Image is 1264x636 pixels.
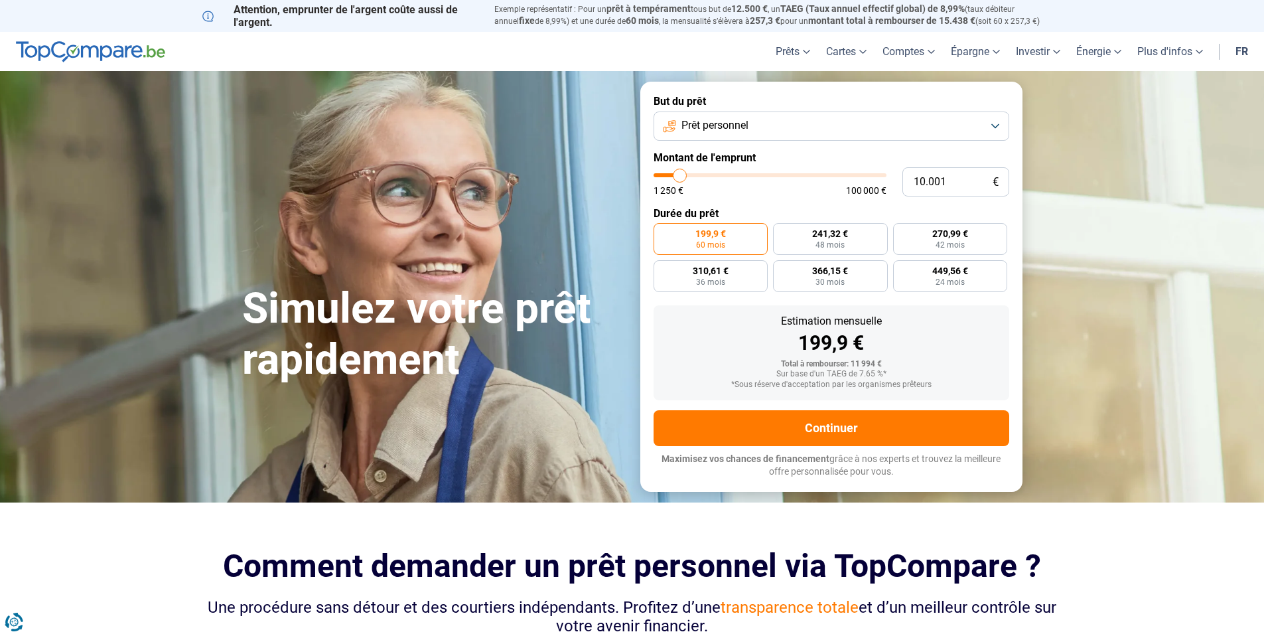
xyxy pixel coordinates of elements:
span: 1 250 € [654,186,683,195]
a: Comptes [875,32,943,71]
h1: Simulez votre prêt rapidement [242,283,624,386]
div: Sur base d'un TAEG de 7.65 %* [664,370,999,379]
span: 270,99 € [932,229,968,238]
span: 48 mois [815,241,845,249]
span: montant total à rembourser de 15.438 € [808,15,975,26]
span: 12.500 € [731,3,768,14]
p: grâce à nos experts et trouvez la meilleure offre personnalisée pour vous. [654,453,1009,479]
span: Prêt personnel [681,118,748,133]
label: Montant de l'emprunt [654,151,1009,164]
span: prêt à tempérament [606,3,691,14]
span: 30 mois [815,278,845,286]
span: 241,32 € [812,229,848,238]
a: Épargne [943,32,1008,71]
span: 24 mois [936,278,965,286]
span: 42 mois [936,241,965,249]
span: 199,9 € [695,229,726,238]
span: 60 mois [626,15,659,26]
div: *Sous réserve d'acceptation par les organismes prêteurs [664,380,999,390]
span: TAEG (Taux annuel effectif global) de 8,99% [780,3,965,14]
button: Continuer [654,410,1009,446]
span: 100 000 € [846,186,886,195]
a: fr [1228,32,1256,71]
label: But du prêt [654,95,1009,108]
span: 310,61 € [693,266,729,276]
span: fixe [519,15,535,26]
span: 60 mois [696,241,725,249]
span: transparence totale [721,598,859,617]
a: Cartes [818,32,875,71]
a: Plus d'infos [1129,32,1211,71]
a: Prêts [768,32,818,71]
label: Durée du prêt [654,207,1009,220]
span: 36 mois [696,278,725,286]
span: 366,15 € [812,266,848,276]
h2: Comment demander un prêt personnel via TopCompare ? [202,548,1062,584]
a: Énergie [1068,32,1129,71]
p: Attention, emprunter de l'argent coûte aussi de l'argent. [202,3,478,29]
p: Exemple représentatif : Pour un tous but de , un (taux débiteur annuel de 8,99%) et une durée de ... [494,3,1062,27]
a: Investir [1008,32,1068,71]
div: Total à rembourser: 11 994 € [664,360,999,369]
span: 257,3 € [750,15,780,26]
span: € [993,177,999,188]
img: TopCompare [16,41,165,62]
span: Maximisez vos chances de financement [662,453,829,464]
span: 449,56 € [932,266,968,276]
div: Estimation mensuelle [664,316,999,327]
div: 199,9 € [664,333,999,353]
button: Prêt personnel [654,112,1009,141]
